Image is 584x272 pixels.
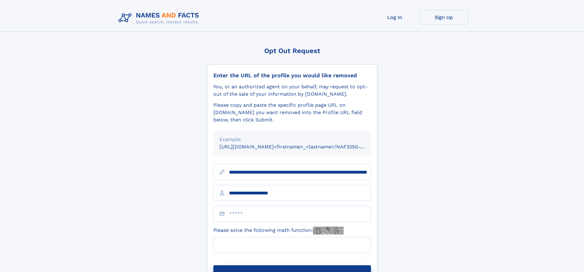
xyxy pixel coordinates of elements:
[219,144,383,150] small: [URL][DOMAIN_NAME]<firstname>_<lastname>/NAF325G-xxxxxxxx
[207,47,377,55] div: Opt Out Request
[213,72,371,79] div: Enter the URL of the profile you would like removed
[370,10,419,25] a: Log In
[219,136,365,143] div: Example:
[419,10,468,25] a: Sign Up
[213,227,344,235] label: Please solve the following math function:
[213,102,371,124] div: Please copy and paste the specific profile page URL on [DOMAIN_NAME] you want removed into the Pr...
[116,10,204,26] img: Logo Names and Facts
[213,83,371,98] div: You, or an authorized agent on your behalf, may request to opt-out of the sale of your informatio...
